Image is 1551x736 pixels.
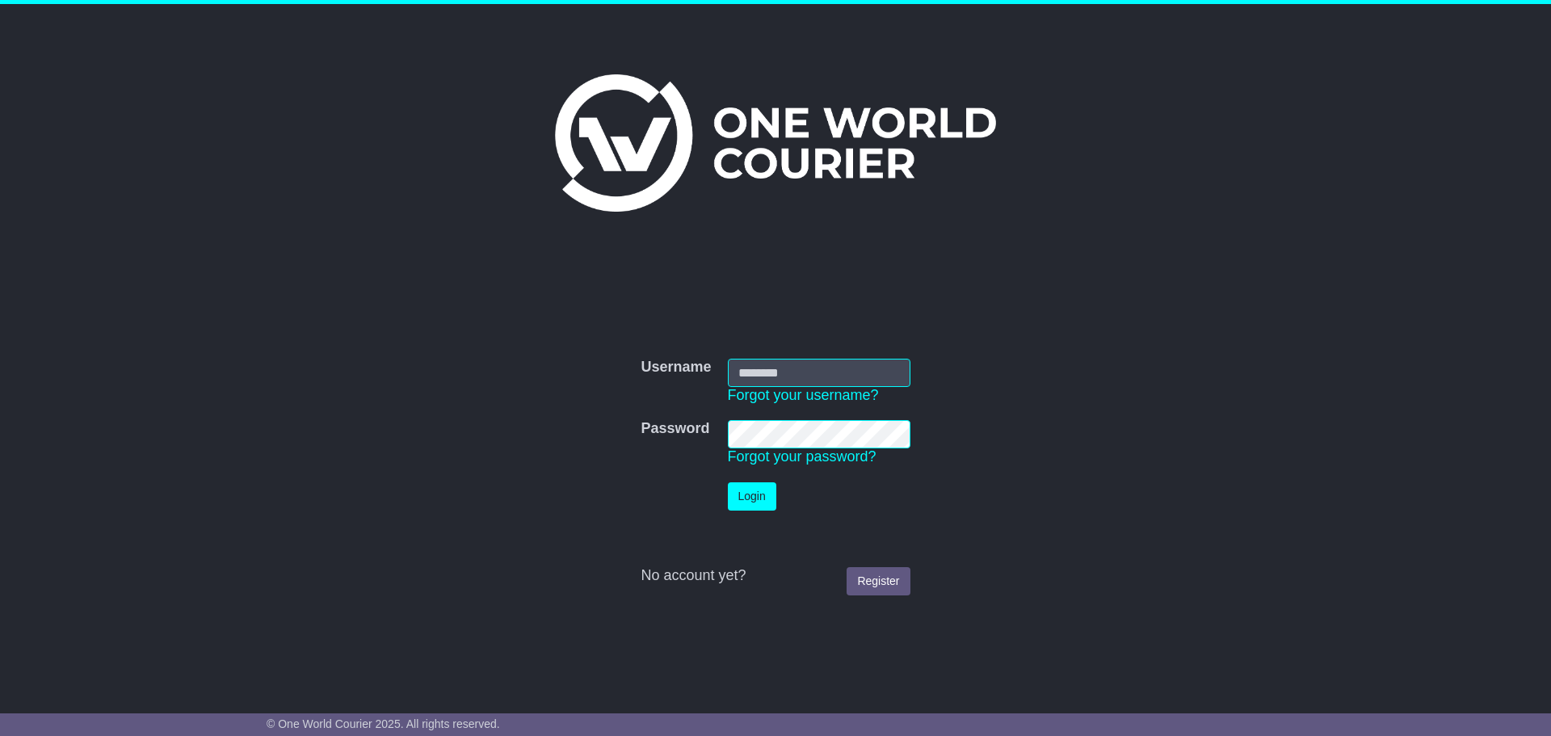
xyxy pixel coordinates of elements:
a: Forgot your password? [728,448,876,465]
span: © One World Courier 2025. All rights reserved. [267,717,500,730]
div: No account yet? [641,567,910,585]
button: Login [728,482,776,511]
a: Forgot your username? [728,387,879,403]
a: Register [847,567,910,595]
label: Username [641,359,711,376]
label: Password [641,420,709,438]
img: One World [555,74,996,212]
